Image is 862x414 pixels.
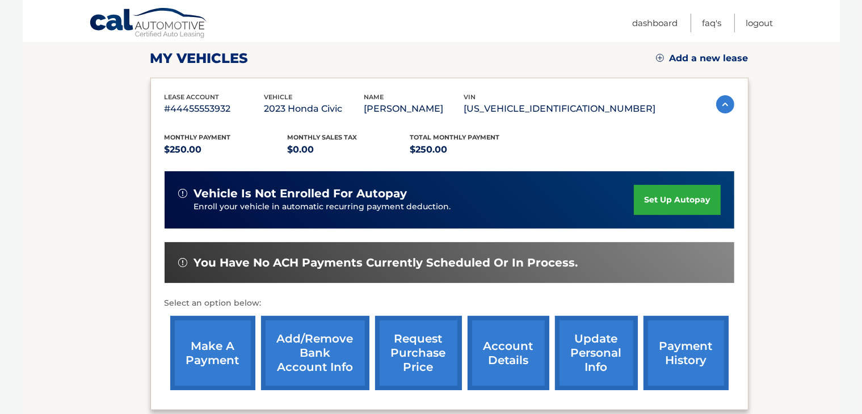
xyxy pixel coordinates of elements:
[656,54,664,62] img: add.svg
[555,316,638,390] a: update personal info
[364,101,464,117] p: [PERSON_NAME]
[194,187,407,201] span: vehicle is not enrolled for autopay
[178,189,187,198] img: alert-white.svg
[656,53,749,64] a: Add a new lease
[703,14,722,32] a: FAQ's
[178,258,187,267] img: alert-white.svg
[150,50,249,67] h2: my vehicles
[194,256,578,270] span: You have no ACH payments currently scheduled or in process.
[165,142,288,158] p: $250.00
[287,142,410,158] p: $0.00
[468,316,549,390] a: account details
[165,297,734,310] p: Select an option below:
[746,14,773,32] a: Logout
[89,7,208,40] a: Cal Automotive
[410,142,533,158] p: $250.00
[464,93,476,101] span: vin
[170,316,255,390] a: make a payment
[261,316,369,390] a: Add/Remove bank account info
[634,185,720,215] a: set up autopay
[264,101,364,117] p: 2023 Honda Civic
[716,95,734,113] img: accordion-active.svg
[375,316,462,390] a: request purchase price
[194,201,634,213] p: Enroll your vehicle in automatic recurring payment deduction.
[410,133,500,141] span: Total Monthly Payment
[165,101,264,117] p: #44455553932
[464,101,656,117] p: [US_VEHICLE_IDENTIFICATION_NUMBER]
[165,133,231,141] span: Monthly Payment
[633,14,678,32] a: Dashboard
[264,93,293,101] span: vehicle
[644,316,729,390] a: payment history
[287,133,357,141] span: Monthly sales Tax
[364,93,384,101] span: name
[165,93,220,101] span: lease account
